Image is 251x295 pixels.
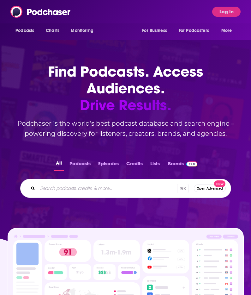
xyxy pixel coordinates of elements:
button: Podcasts [68,159,93,171]
button: open menu [175,25,218,37]
button: All [54,159,64,171]
button: Open AdvancedNew [194,185,226,192]
img: Podcast Insights Income [93,264,115,280]
img: Podchaser - Follow, Share and Rate Podcasts [10,6,71,18]
button: Credits [124,159,145,171]
img: Podcast Insights Power score [45,240,91,261]
input: Search podcasts, credits, & more... [38,183,177,193]
img: Podcast Insights Header [13,234,238,240]
button: Lists [148,159,162,171]
span: For Business [142,26,167,35]
span: ⌘ K [177,184,189,193]
span: Charts [46,26,59,35]
a: Charts [42,25,63,37]
h2: Podchaser is the world’s best podcast database and search engine – powering discovery for listene... [10,118,241,139]
a: BrandsPodchaser Pro [168,159,197,171]
button: open menu [66,25,101,37]
button: open menu [138,25,175,37]
span: More [221,26,232,35]
img: Podcast Insights Gender [45,264,66,280]
button: Episodes [96,159,121,171]
h1: Find Podcasts. Access Audiences. [10,63,241,113]
span: For Podcasters [179,26,209,35]
img: Podcast Insights Age [69,264,91,280]
div: Search podcasts, credits, & more... [20,179,231,198]
span: New [214,180,225,187]
span: Drive Results. [10,97,241,114]
span: Open Advanced [197,187,223,190]
button: Log In [212,7,241,17]
img: Podcast Insights Parental Status [118,264,140,280]
img: Podchaser Pro [186,161,197,166]
img: Podcast Socials [142,240,189,273]
button: open menu [217,25,240,37]
button: open menu [11,25,42,37]
span: Podcasts [15,26,34,35]
span: Monitoring [71,26,93,35]
img: Podcast Insights Listens [93,240,140,261]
